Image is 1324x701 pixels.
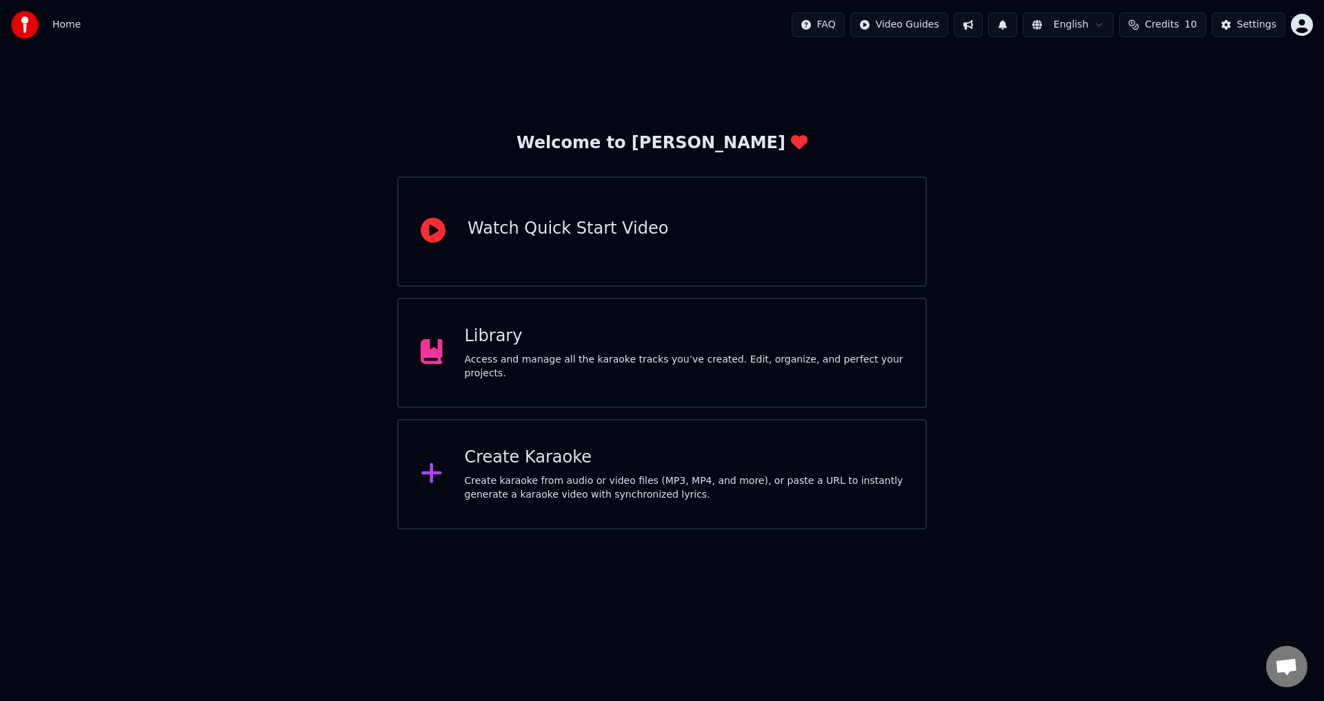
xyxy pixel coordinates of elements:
[468,218,668,240] div: Watch Quick Start Video
[1119,12,1205,37] button: Credits10
[465,474,904,502] div: Create karaoke from audio or video files (MP3, MP4, and more), or paste a URL to instantly genera...
[465,447,904,469] div: Create Karaoke
[52,18,81,32] span: Home
[850,12,948,37] button: Video Guides
[1145,18,1178,32] span: Credits
[465,325,904,347] div: Library
[1266,646,1307,687] a: Open chat
[465,353,904,380] div: Access and manage all the karaoke tracks you’ve created. Edit, organize, and perfect your projects.
[11,11,39,39] img: youka
[516,132,808,154] div: Welcome to [PERSON_NAME]
[1212,12,1285,37] button: Settings
[1185,18,1197,32] span: 10
[792,12,845,37] button: FAQ
[52,18,81,32] nav: breadcrumb
[1237,18,1276,32] div: Settings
